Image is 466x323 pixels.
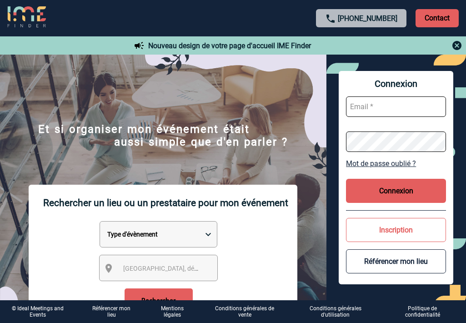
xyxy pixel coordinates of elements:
[394,305,451,318] p: Politique de confidentialité
[123,265,250,272] span: [GEOGRAPHIC_DATA], département, région...
[205,305,292,318] a: Conditions générales de vente
[7,305,69,318] div: © Ideal Meetings and Events
[346,96,446,117] input: Email *
[325,13,336,24] img: call-24-px.png
[155,305,190,318] p: Mentions légales
[338,14,397,23] a: [PHONE_NUMBER]
[299,305,372,318] p: Conditions générales d'utilisation
[90,305,133,318] a: Référencer mon lieu
[43,185,288,221] p: Rechercher un lieu ou un prestataire pour mon événement
[346,218,446,242] button: Inscription
[346,159,446,168] a: Mot de passe oublié ?
[125,288,193,314] input: Rechercher
[212,305,277,318] p: Conditions générales de vente
[346,249,446,273] button: Référencer mon lieu
[292,305,386,318] a: Conditions générales d'utilisation
[346,179,446,203] button: Connexion
[386,305,466,318] a: Politique de confidentialité
[147,305,205,318] a: Mentions légales
[416,9,459,27] p: Contact
[346,78,446,89] span: Connexion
